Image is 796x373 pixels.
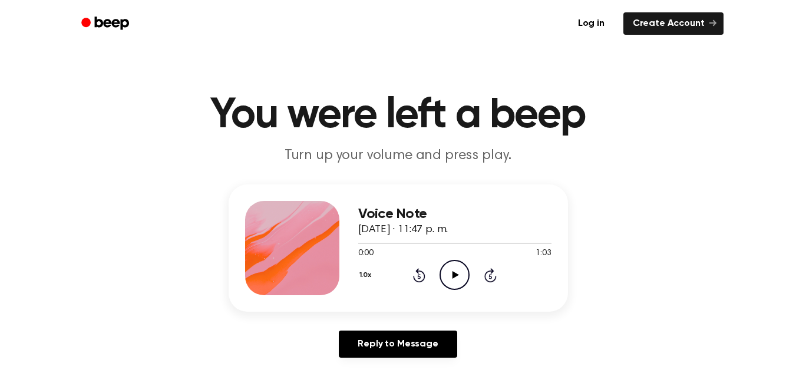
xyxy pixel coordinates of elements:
span: 1:03 [536,247,551,260]
h1: You were left a beep [97,94,700,137]
span: 0:00 [358,247,374,260]
span: [DATE] · 11:47 p. m. [358,225,448,235]
a: Reply to Message [339,331,457,358]
a: Beep [73,12,140,35]
a: Create Account [623,12,724,35]
a: Log in [566,10,616,37]
button: 1.0x [358,265,376,285]
h3: Voice Note [358,206,551,222]
p: Turn up your volume and press play. [172,146,625,166]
